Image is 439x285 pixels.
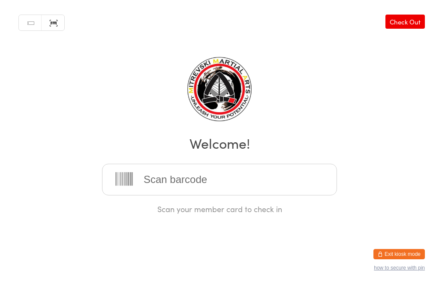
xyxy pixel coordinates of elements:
[187,57,252,121] img: MITREVSKI MARTIAL ARTS
[9,133,430,153] h2: Welcome!
[102,164,337,195] input: Scan barcode
[374,265,425,271] button: how to secure with pin
[373,249,425,259] button: Exit kiosk mode
[385,15,425,29] a: Check Out
[102,204,337,214] div: Scan your member card to check in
